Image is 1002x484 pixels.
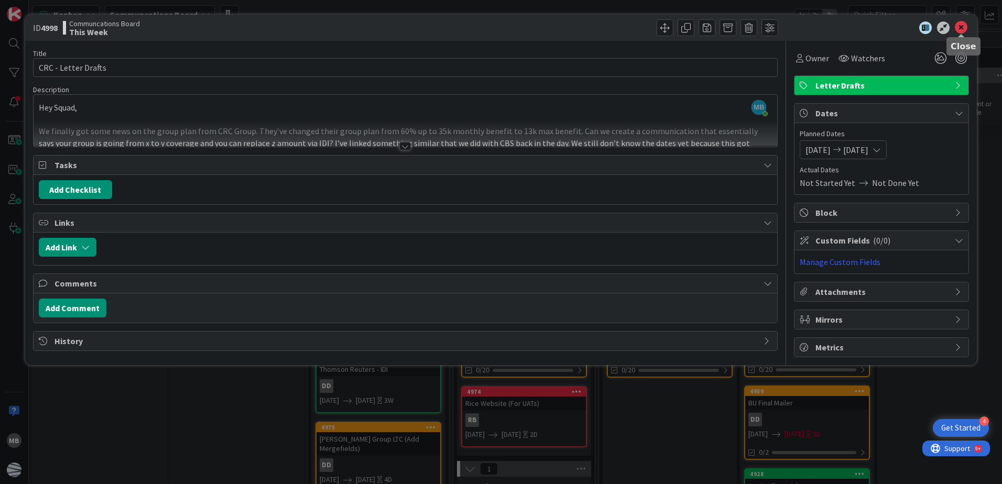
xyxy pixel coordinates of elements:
span: Planned Dates [800,128,963,139]
span: Not Started Yet [800,177,855,189]
span: Custom Fields [815,234,950,247]
span: ( 0/0 ) [873,235,890,246]
p: Hey Squad, [39,102,772,114]
span: Communcations Board [69,19,140,28]
button: Add Link [39,238,96,257]
span: Letter Drafts [815,79,950,92]
span: Metrics [815,341,950,354]
span: Attachments [815,285,950,298]
b: This Week [69,28,140,36]
div: Open Get Started checklist, remaining modules: 4 [933,419,989,437]
input: type card name here... [33,58,778,77]
span: Actual Dates [800,164,963,175]
span: Owner [805,52,829,64]
span: Not Done Yet [872,177,919,189]
div: 9+ [53,4,58,13]
span: Watchers [851,52,885,64]
span: Mirrors [815,313,950,326]
span: [DATE] [805,144,831,156]
span: [DATE] [843,144,868,156]
span: Links [55,216,758,229]
span: MB [751,100,766,115]
span: History [55,335,758,347]
div: Get Started [941,423,981,433]
button: Add Comment [39,299,106,317]
label: Title [33,49,47,58]
span: Block [815,206,950,219]
a: Manage Custom Fields [800,257,880,267]
span: Dates [815,107,950,119]
span: Description [33,85,69,94]
span: Support [22,2,48,14]
button: Add Checklist [39,180,112,199]
b: 4998 [41,23,58,33]
span: Tasks [55,159,758,171]
span: ID [33,21,58,34]
div: 4 [979,416,989,426]
span: Comments [55,277,758,290]
h5: Close [951,41,976,51]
